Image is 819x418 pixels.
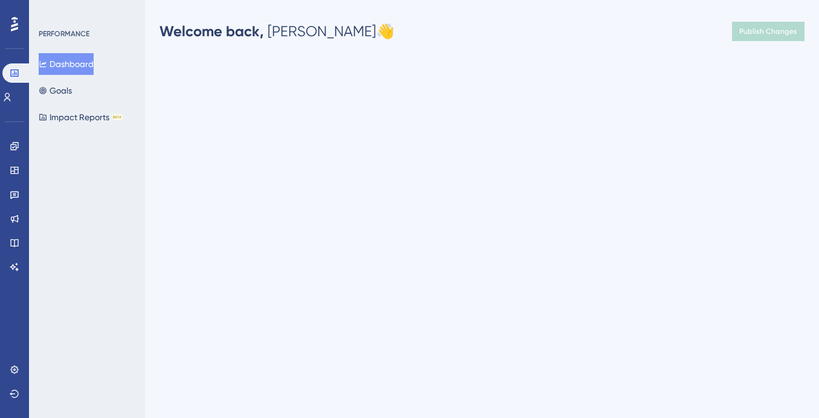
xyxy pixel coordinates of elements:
div: [PERSON_NAME] 👋 [159,22,394,41]
div: PERFORMANCE [39,29,89,39]
div: BETA [112,114,123,120]
span: Publish Changes [739,27,797,36]
span: Welcome back, [159,22,264,40]
button: Dashboard [39,53,94,75]
button: Publish Changes [732,22,805,41]
button: Goals [39,80,72,101]
button: Impact ReportsBETA [39,106,123,128]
